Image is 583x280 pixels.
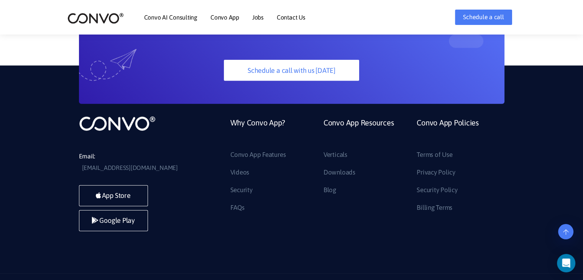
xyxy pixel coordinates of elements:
[224,60,359,81] a: Schedule a call with us [DATE]
[230,149,286,161] a: Convo App Features
[324,149,347,161] a: Verticals
[557,254,575,272] div: Open Intercom Messenger
[225,115,504,219] div: Footer
[417,115,479,149] a: Convo App Policies
[455,10,512,25] a: Schedule a call
[79,151,194,174] li: Email:
[417,166,455,179] a: Privacy Policy
[417,149,452,161] a: Terms of Use
[417,202,452,214] a: Billing Terms
[277,14,305,20] a: Contact Us
[144,14,197,20] a: Convo AI Consulting
[67,12,124,24] img: logo_2.png
[230,184,253,196] a: Security
[324,115,394,149] a: Convo App Resources
[79,210,148,231] a: Google Play
[324,166,355,179] a: Downloads
[324,184,336,196] a: Blog
[82,162,178,174] a: [EMAIL_ADDRESS][DOMAIN_NAME]
[79,185,148,206] a: App Store
[79,115,156,132] img: logo_not_found
[230,166,250,179] a: Videos
[417,184,457,196] a: Security Policy
[230,115,286,149] a: Why Convo App?
[252,14,264,20] a: Jobs
[230,202,245,214] a: FAQs
[210,14,239,20] a: Convo App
